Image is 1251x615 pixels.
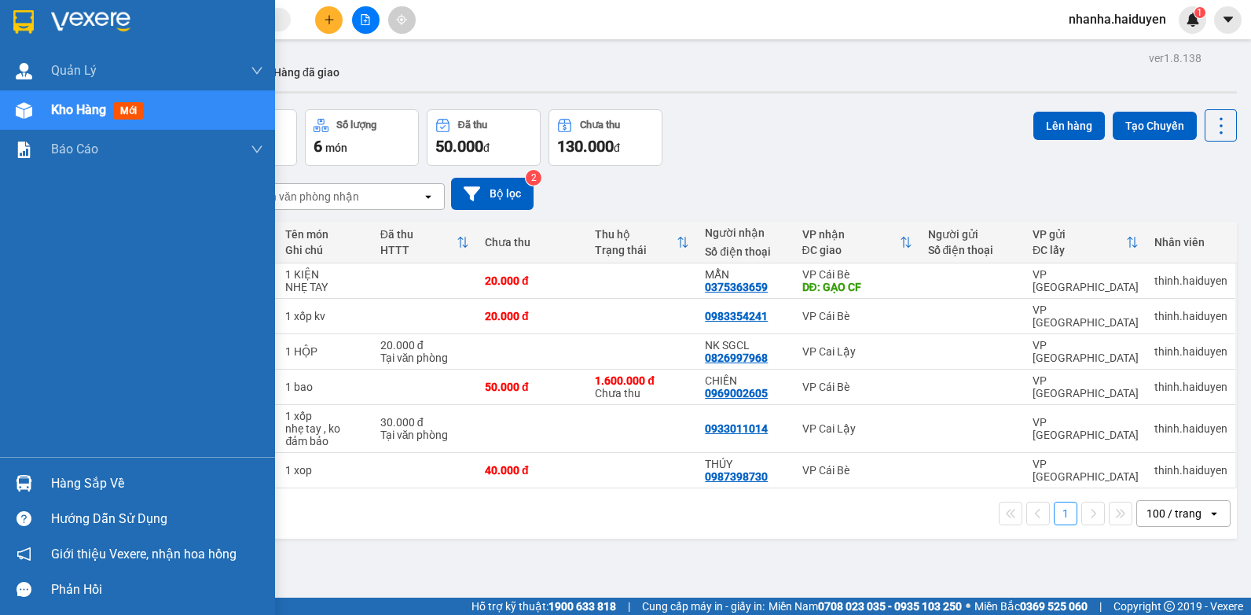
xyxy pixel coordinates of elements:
[16,475,32,492] img: warehouse-icon
[1164,601,1175,612] span: copyright
[802,381,912,393] div: VP Cái Bè
[485,236,579,249] div: Chưa thu
[1033,268,1139,293] div: VP [GEOGRAPHIC_DATA]
[1056,9,1179,29] span: nhanha.haiduyen
[17,547,31,562] span: notification
[1186,13,1200,27] img: icon-new-feature
[17,582,31,597] span: message
[324,14,335,25] span: plus
[1146,506,1201,521] div: 100 / trang
[51,472,263,495] div: Hàng sắp về
[595,244,677,256] div: Trạng thái
[1020,600,1088,613] strong: 0369 525 060
[427,109,541,166] button: Đã thu50.000đ
[352,6,380,34] button: file-add
[314,137,322,156] span: 6
[51,61,97,80] span: Quản Lý
[16,102,32,119] img: warehouse-icon
[1033,244,1126,256] div: ĐC lấy
[51,578,263,602] div: Phản hồi
[285,268,364,281] div: 1 KIỆN
[705,458,786,470] div: THÚY
[705,226,786,239] div: Người nhận
[802,310,912,322] div: VP Cái Bè
[51,139,98,159] span: Báo cáo
[1154,345,1227,358] div: thinh.haiduyen
[380,244,457,256] div: HTTT
[285,281,364,293] div: NHẸ TAY
[1154,274,1227,287] div: thinh.haiduyen
[802,228,900,241] div: VP nhận
[1025,222,1146,263] th: Toggle SortBy
[705,374,786,387] div: CHIẾN
[802,422,912,435] div: VP Cai Lậy
[802,464,912,477] div: VP Cái Bè
[336,120,376,131] div: Số lượng
[285,228,364,241] div: Tên món
[1054,502,1077,525] button: 1
[1154,381,1227,393] div: thinh.haiduyen
[928,228,1017,241] div: Người gửi
[1033,304,1139,329] div: VP [GEOGRAPHIC_DATA]
[458,120,487,131] div: Đã thu
[1197,7,1202,18] span: 1
[114,102,143,120] span: mới
[1154,422,1227,435] div: thinh.haiduyen
[628,598,630,615] span: |
[595,374,689,400] div: Chưa thu
[285,410,364,422] div: 1 xốp
[315,6,343,34] button: plus
[360,14,371,25] span: file-add
[802,345,912,358] div: VP Cai Lậy
[526,170,541,186] sup: 2
[614,142,620,154] span: đ
[285,464,364,477] div: 1 xop
[1033,228,1126,241] div: VP gửi
[1033,112,1105,140] button: Lên hàng
[251,64,263,77] span: down
[1149,50,1201,67] div: ver 1.8.138
[305,109,419,166] button: Số lượng6món
[285,244,364,256] div: Ghi chú
[802,268,912,281] div: VP Cái Bè
[380,339,469,352] div: 20.000 đ
[16,63,32,79] img: warehouse-icon
[51,102,106,117] span: Kho hàng
[1208,507,1220,520] svg: open
[818,600,962,613] strong: 0708 023 035 - 0935 103 250
[485,310,579,322] div: 20.000 đ
[396,14,407,25] span: aim
[587,222,697,263] th: Toggle SortBy
[451,178,534,210] button: Bộ lọc
[1033,458,1139,483] div: VP [GEOGRAPHIC_DATA]
[285,310,364,322] div: 1 xốp kv
[928,244,1017,256] div: Số điện thoại
[251,143,263,156] span: down
[51,544,237,564] span: Giới thiệu Vexere, nhận hoa hồng
[13,10,34,34] img: logo-vxr
[705,422,768,435] div: 0933011014
[17,511,31,526] span: question-circle
[802,244,900,256] div: ĐC giao
[285,345,364,358] div: 1 HỘP
[705,352,768,364] div: 0826997968
[285,381,364,393] div: 1 bao
[485,464,579,477] div: 40.000 đ
[261,53,352,91] button: Hàng đã giao
[51,507,263,531] div: Hướng dẫn sử dụng
[422,190,435,203] svg: open
[557,137,614,156] span: 130.000
[380,416,469,429] div: 30.000 đ
[483,142,490,154] span: đ
[251,189,359,204] div: Chọn văn phòng nhận
[285,422,364,447] div: nhẹ tay , ko đảm bảo
[1194,7,1205,18] sup: 1
[548,109,662,166] button: Chưa thu130.000đ
[595,374,689,387] div: 1.600.000 đ
[1033,339,1139,364] div: VP [GEOGRAPHIC_DATA]
[1154,464,1227,477] div: thinh.haiduyen
[1033,416,1139,441] div: VP [GEOGRAPHIC_DATA]
[595,228,677,241] div: Thu hộ
[769,598,962,615] span: Miền Nam
[388,6,416,34] button: aim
